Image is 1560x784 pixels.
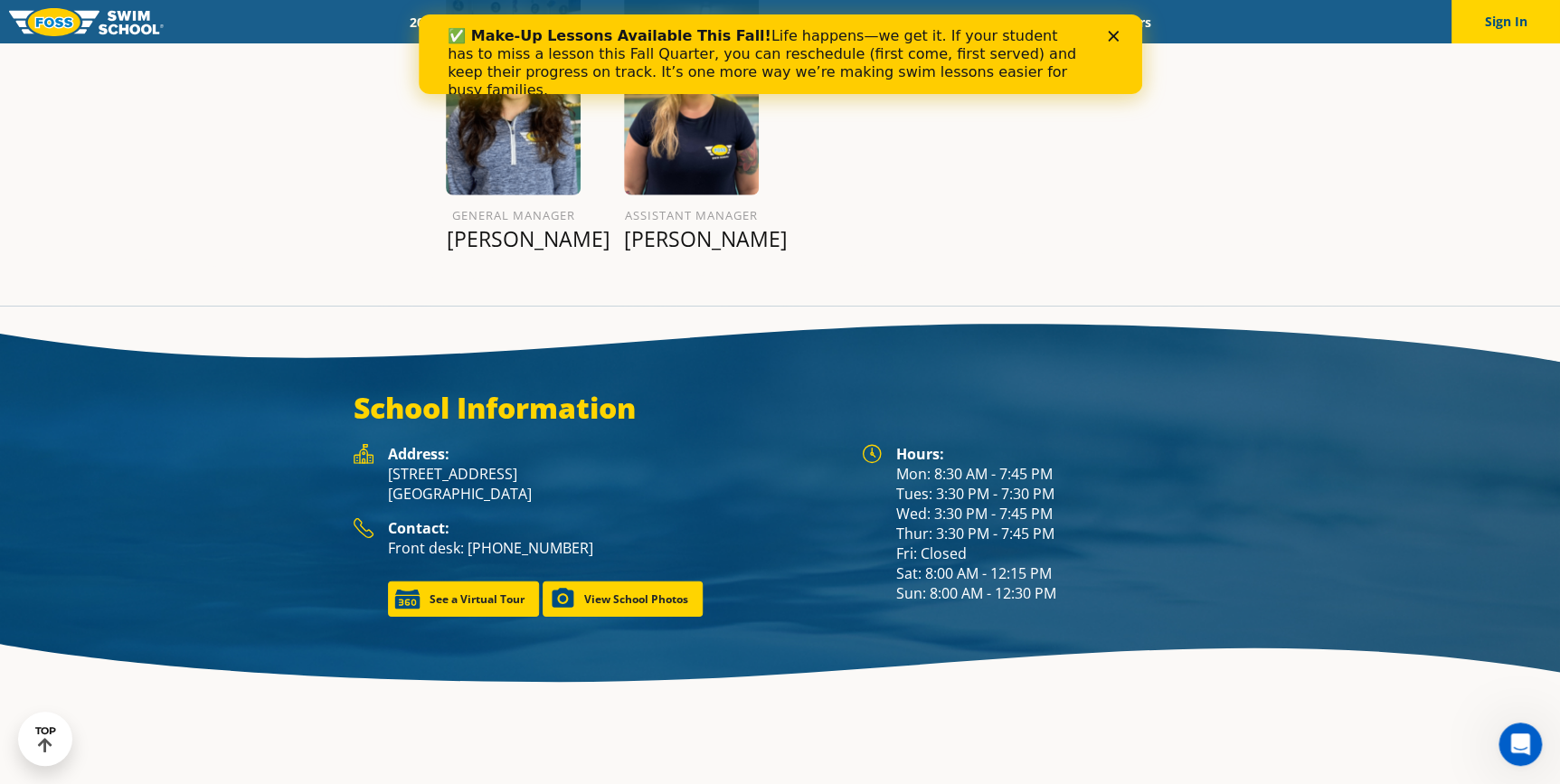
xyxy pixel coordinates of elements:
[419,14,1142,94] iframe: Intercom live chat banner
[843,14,1035,31] a: Swim Like [PERSON_NAME]
[624,226,759,251] p: [PERSON_NAME]
[29,13,666,85] div: Life happens—we get it. If your student has to miss a lesson this Fall Quarter, you can reschedul...
[1034,14,1091,31] a: Blog
[388,518,449,538] strong: Contact:
[1091,14,1166,31] a: Careers
[388,581,539,617] a: See a Virtual Tour
[354,390,1207,426] h3: School Information
[354,518,373,539] img: Foss Location Contact
[624,204,759,226] h6: Assistant Manager
[583,14,742,31] a: Swim Path® Program
[29,13,353,30] b: ✅ Make-Up Lessons Available This Fall!
[896,444,944,464] strong: Hours:
[896,444,1207,603] div: Mon: 8:30 AM - 7:45 PM Tues: 3:30 PM - 7:30 PM Wed: 3:30 PM - 7:45 PM Thur: 3:30 PM - 7:45 PM Fri...
[862,444,882,464] img: Foss Location Hours
[543,581,703,617] a: View School Photos
[446,226,581,251] p: [PERSON_NAME]
[742,14,843,31] a: About FOSS
[394,14,507,31] a: 2025 Calendar
[35,725,56,753] div: TOP
[388,464,844,504] p: [STREET_ADDRESS] [GEOGRAPHIC_DATA]
[9,8,164,36] img: FOSS Swim School Logo
[388,444,449,464] strong: Address:
[446,204,581,226] h6: General Manager
[507,14,583,31] a: Schools
[1499,723,1542,766] iframe: Intercom live chat
[354,444,373,464] img: Foss Location Address
[689,16,707,27] div: Close
[388,538,844,558] p: Front desk: [PHONE_NUMBER]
